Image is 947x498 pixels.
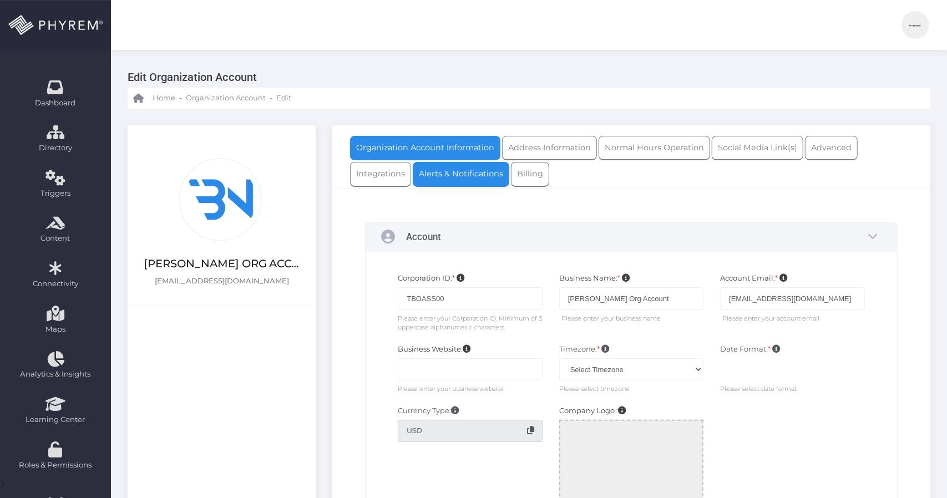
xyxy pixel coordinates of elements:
[276,93,291,104] span: Edit
[7,414,104,425] span: Learning Center
[144,256,300,272] span: TRISTAN BENEDICTO ORG ACCOUNT
[7,188,104,199] span: Triggers
[413,162,509,186] a: Alerts & Notifications
[398,420,542,442] input: This will be the default Currency for your account. Please contact Administrator to Change. Click...
[153,93,175,104] span: Home
[502,136,597,160] a: Address Information
[128,67,922,88] h3: Edit Organization Account
[186,88,266,109] a: Organization Account
[559,380,630,394] span: Please select timezone
[720,273,787,284] label: Account Email:
[712,136,803,160] a: Social Media Link(s)
[559,344,609,355] label: Timezone:
[36,98,76,109] span: Dashboard
[559,273,630,284] label: Business Name:
[45,324,65,335] span: Maps
[398,273,464,284] label: Corporation ID:
[7,143,104,154] span: Directory
[7,233,104,244] span: Content
[178,93,184,104] li: -
[398,405,459,416] label: Currency Type:
[805,136,858,160] a: Advanced
[276,88,291,109] a: Edit
[722,310,819,323] span: Please enter your account email
[350,162,411,186] a: Integrations
[398,380,503,394] span: Please enter your business website
[561,310,661,323] span: Please enter your business name
[398,344,470,355] label: Business Website:
[527,426,534,434] i: This will be the default Currency for your account. Please contact Administrator to Change. Click...
[559,405,626,416] label: Company Logo :
[720,344,780,355] label: Date Format:
[133,88,175,109] a: Home
[720,380,797,394] span: Please select date format
[398,310,542,332] span: Please enter your Corporation ID. Minimum of 3 uppercase alphanumeric characters.
[7,460,104,471] span: Roles & Permissions
[350,136,500,160] a: Organization Account Information
[7,369,104,380] span: Analytics & Insights
[155,272,289,287] a: [EMAIL_ADDRESS][DOMAIN_NAME]
[186,93,266,104] span: Organization Account
[268,93,274,104] li: -
[7,278,104,289] span: Connectivity
[599,136,710,160] a: Normal Hours Operation
[511,162,549,186] a: Billing
[406,231,441,242] h3: Account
